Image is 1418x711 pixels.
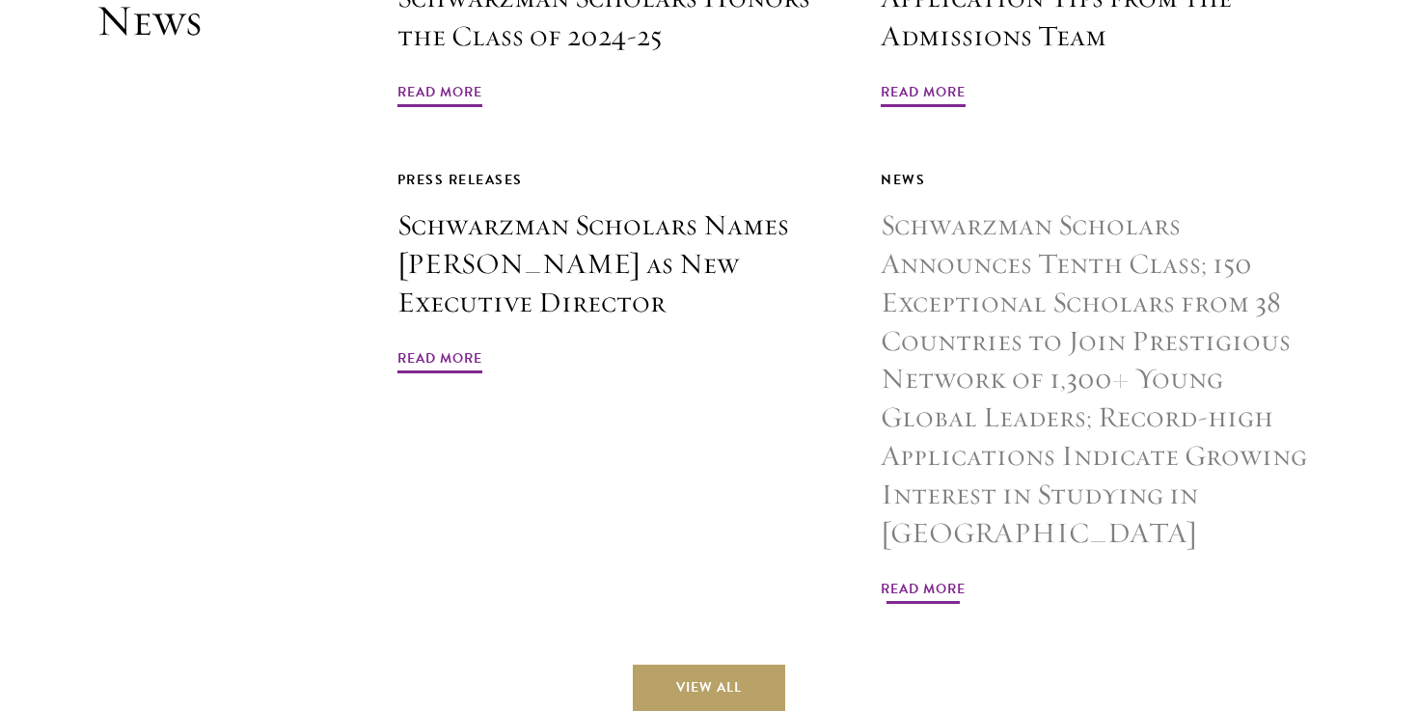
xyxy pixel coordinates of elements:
a: News Schwarzman Scholars Announces Tenth Class; 150 Exceptional Scholars from 38 Countries to Joi... [881,168,1322,607]
span: Read More [881,577,966,607]
div: Press Releases [397,168,838,192]
h3: Schwarzman Scholars Announces Tenth Class; 150 Exceptional Scholars from 38 Countries to Join Pre... [881,206,1322,553]
div: News [881,168,1322,192]
a: View All [633,665,785,711]
span: Read More [397,80,482,110]
span: Read More [397,346,482,376]
span: Read More [881,80,966,110]
h3: Schwarzman Scholars Names [PERSON_NAME] as New Executive Director [397,206,838,322]
a: Press Releases Schwarzman Scholars Names [PERSON_NAME] as New Executive Director Read More [397,168,838,376]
